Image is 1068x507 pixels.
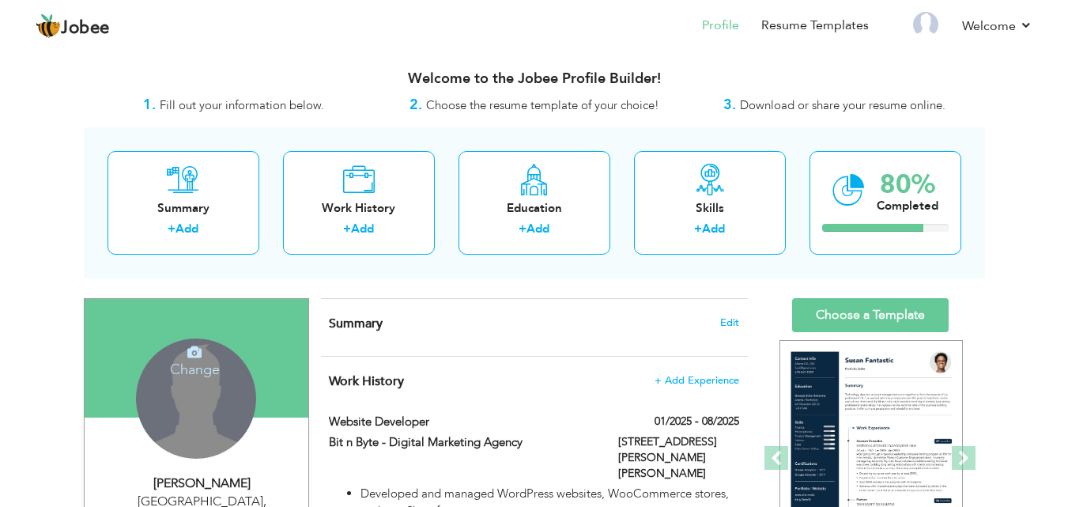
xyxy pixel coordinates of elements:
[723,95,736,115] strong: 3.
[36,13,61,39] img: jobee.io
[329,373,738,389] h4: This helps to show the companies you have worked for.
[351,221,374,236] a: Add
[329,373,404,390] span: Work History
[175,221,198,236] a: Add
[138,340,251,378] h4: Change
[96,475,308,493] div: [PERSON_NAME]
[720,317,739,328] span: Edit
[329,414,594,430] label: Website Developer
[877,172,938,198] div: 80%
[913,12,938,37] img: Profile Img
[761,17,869,35] a: Resume Templates
[694,221,702,237] label: +
[877,198,938,214] div: Completed
[343,221,351,237] label: +
[792,298,949,332] a: Choose a Template
[84,71,985,87] h3: Welcome to the Jobee Profile Builder!
[120,200,247,217] div: Summary
[296,200,422,217] div: Work History
[160,97,324,113] span: Fill out your information below.
[740,97,945,113] span: Download or share your resume online.
[526,221,549,236] a: Add
[655,414,739,429] label: 01/2025 - 08/2025
[655,375,739,386] span: + Add Experience
[329,316,738,331] h4: Adding a summary is a quick and easy way to highlight your experience and interests.
[329,434,594,451] label: Bit n Byte - Digital Marketing Agency
[519,221,526,237] label: +
[702,17,739,35] a: Profile
[61,20,110,37] span: Jobee
[471,200,598,217] div: Education
[143,95,156,115] strong: 1.
[647,200,773,217] div: Skills
[426,97,659,113] span: Choose the resume template of your choice!
[168,221,175,237] label: +
[409,95,422,115] strong: 2.
[329,315,383,332] span: Summary
[962,17,1032,36] a: Welcome
[702,221,725,236] a: Add
[36,13,110,39] a: Jobee
[618,434,739,482] label: [STREET_ADDRESS][PERSON_NAME][PERSON_NAME]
